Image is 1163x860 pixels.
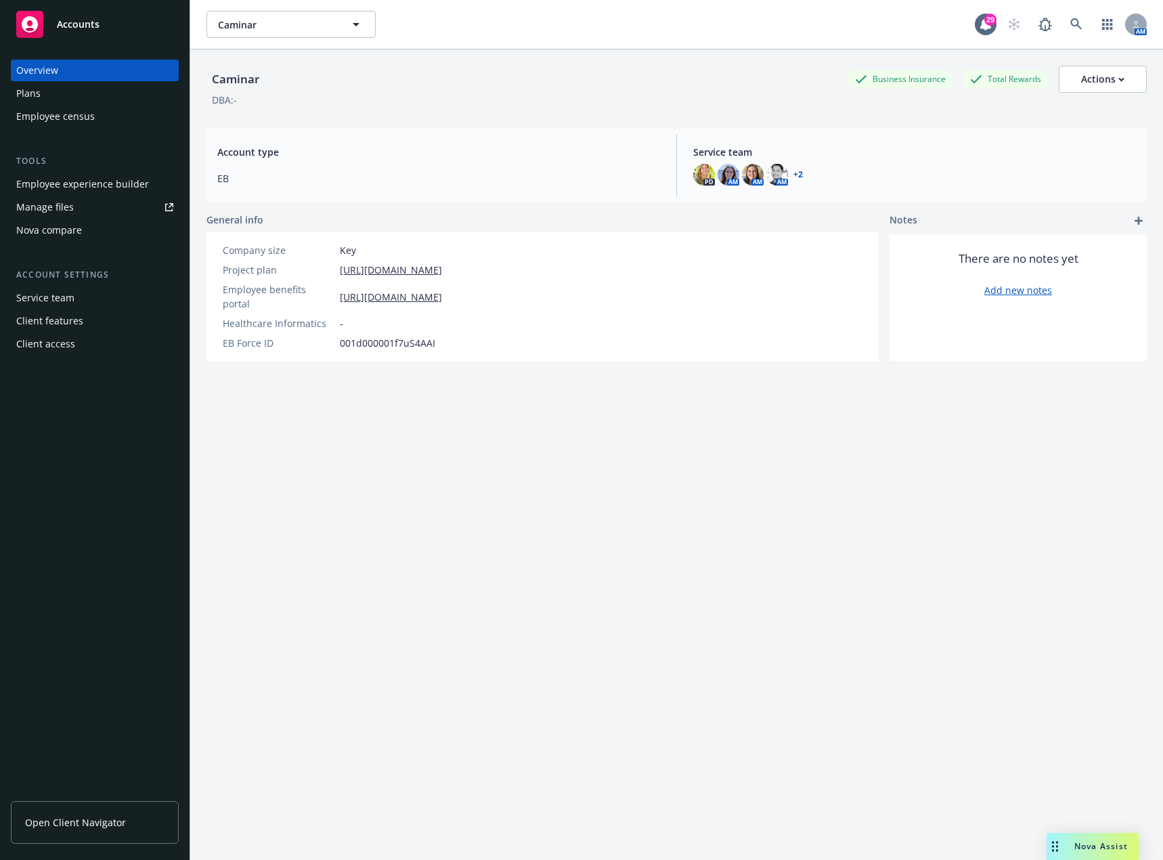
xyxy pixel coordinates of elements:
div: Healthcare Informatics [223,316,334,330]
span: Accounts [57,19,100,30]
span: - [340,316,343,330]
div: Client access [16,333,75,355]
a: [URL][DOMAIN_NAME] [340,263,442,277]
div: Service team [16,287,74,309]
div: Employee experience builder [16,173,149,195]
img: photo [766,164,788,186]
span: Nova Assist [1074,840,1128,852]
div: Account settings [11,268,179,282]
span: Caminar [218,18,335,32]
a: Employee experience builder [11,173,179,195]
a: Switch app [1094,11,1121,38]
div: Drag to move [1047,833,1063,860]
button: Nova Assist [1047,833,1139,860]
div: Client features [16,310,83,332]
span: Key [340,243,356,257]
a: Accounts [11,5,179,43]
button: Actions [1059,66,1147,93]
span: Notes [890,213,917,229]
a: Report a Bug [1032,11,1059,38]
span: Account type [217,145,660,159]
a: Client features [11,310,179,332]
div: Caminar [206,70,265,88]
a: Start snowing [1001,11,1028,38]
span: EB [217,171,660,186]
a: [URL][DOMAIN_NAME] [340,290,442,304]
span: Open Client Navigator [25,815,126,830]
div: EB Force ID [223,336,334,350]
div: Employee benefits portal [223,282,334,311]
a: Overview [11,60,179,81]
div: Business Insurance [848,70,952,87]
div: Overview [16,60,58,81]
a: Employee census [11,106,179,127]
span: 001d000001f7uS4AAI [340,336,435,350]
img: photo [742,164,764,186]
a: Search [1063,11,1090,38]
a: Add new notes [984,283,1052,297]
div: Employee census [16,106,95,127]
div: Manage files [16,196,74,218]
div: Actions [1081,66,1124,92]
span: General info [206,213,263,227]
span: There are no notes yet [959,251,1078,267]
a: add [1131,213,1147,229]
div: Total Rewards [963,70,1048,87]
img: photo [693,164,715,186]
a: Manage files [11,196,179,218]
div: Project plan [223,263,334,277]
div: Company size [223,243,334,257]
div: 29 [984,14,996,26]
a: +2 [793,171,803,179]
a: Nova compare [11,219,179,241]
a: Client access [11,333,179,355]
span: Service team [693,145,1136,159]
button: Caminar [206,11,376,38]
img: photo [718,164,739,186]
div: DBA: - [212,93,237,107]
div: Nova compare [16,219,82,241]
a: Service team [11,287,179,309]
a: Plans [11,83,179,104]
div: Plans [16,83,41,104]
div: Tools [11,154,179,168]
